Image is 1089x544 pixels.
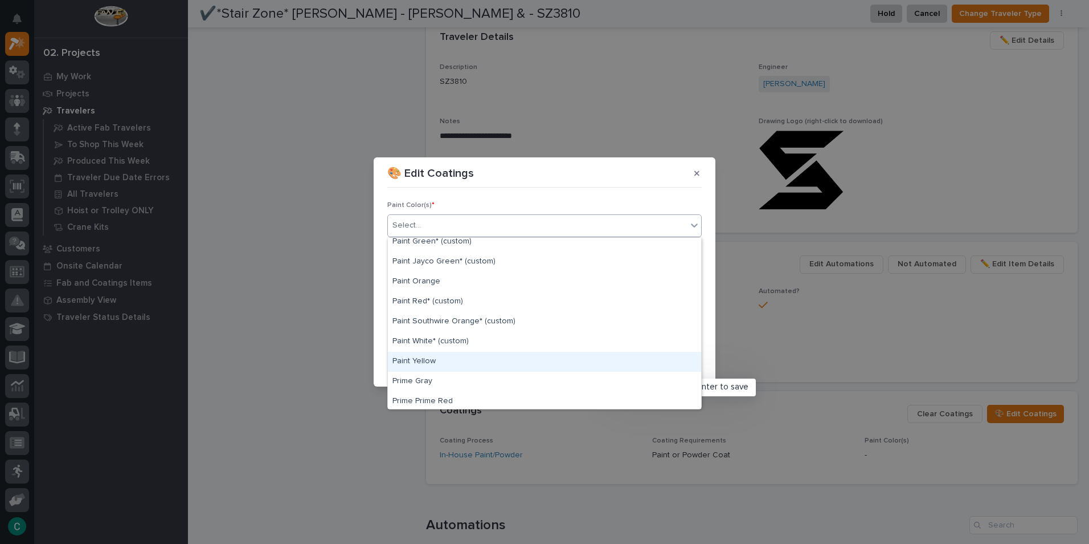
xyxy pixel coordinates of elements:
div: Paint White* (custom) [388,332,701,352]
span: Paint Color(s) [387,202,435,209]
div: Prime Gray [388,372,701,392]
div: Paint Orange [388,272,701,292]
p: 🎨 Edit Coatings [387,167,474,180]
div: Paint Green* (custom) [388,232,701,252]
div: Select... [392,220,421,232]
div: Prime Prime Red [388,392,701,412]
div: Paint Southwire Orange* (custom) [388,312,701,332]
div: Paint Jayco Green* (custom) [388,252,701,272]
div: Paint Yellow [388,352,701,372]
div: Paint Red* (custom) [388,292,701,312]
